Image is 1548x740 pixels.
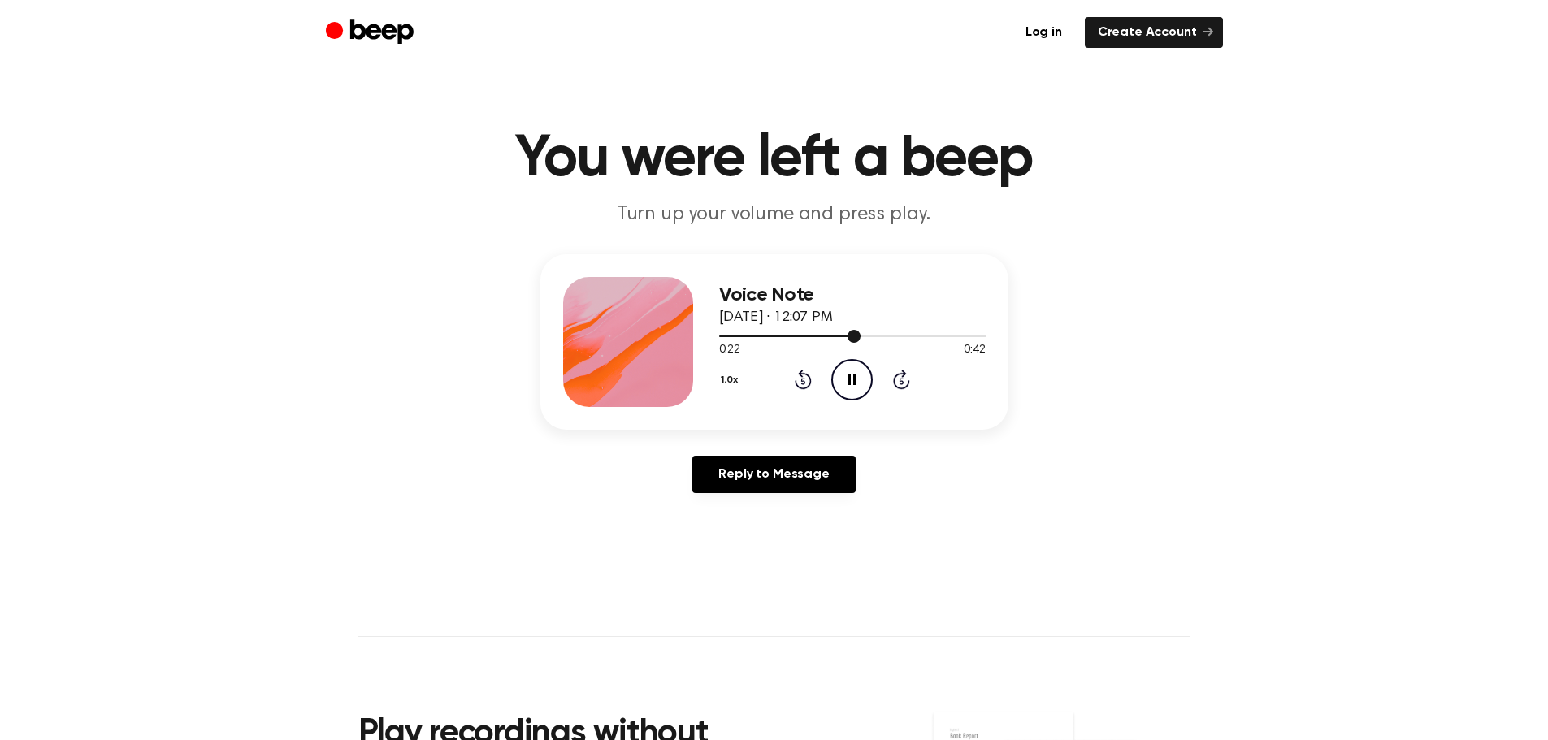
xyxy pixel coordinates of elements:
[719,310,833,325] span: [DATE] · 12:07 PM
[964,342,985,359] span: 0:42
[719,342,740,359] span: 0:22
[326,17,418,49] a: Beep
[1012,17,1075,48] a: Log in
[462,201,1086,228] p: Turn up your volume and press play.
[358,130,1190,188] h1: You were left a beep
[692,456,855,493] a: Reply to Message
[1085,17,1223,48] a: Create Account
[719,284,986,306] h3: Voice Note
[719,366,744,394] button: 1.0x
